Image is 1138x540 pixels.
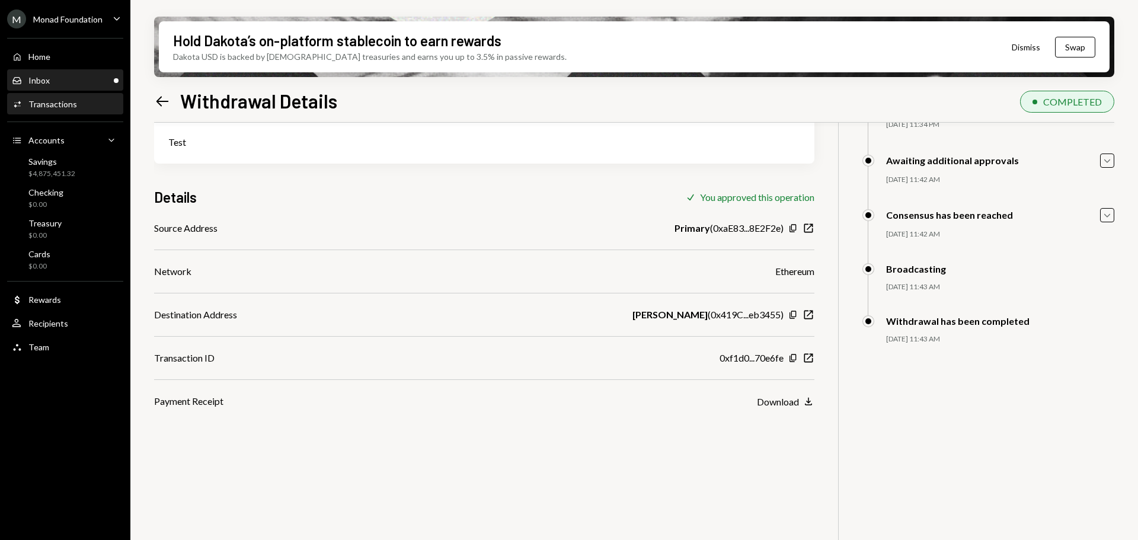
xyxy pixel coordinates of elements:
a: Checking$0.00 [7,184,123,212]
div: Download [757,396,799,407]
div: $0.00 [28,231,62,241]
div: ( 0xaE83...8E2F2e ) [675,221,784,235]
button: Dismiss [997,33,1055,61]
a: Cards$0.00 [7,245,123,274]
div: Team [28,342,49,352]
div: Broadcasting [886,263,946,274]
div: Awaiting additional approvals [886,155,1019,166]
div: M [7,9,26,28]
div: Home [28,52,50,62]
h3: Details [154,187,197,207]
div: Consensus has been reached [886,209,1013,221]
div: Destination Address [154,308,237,322]
div: Withdrawal has been completed [886,315,1030,327]
b: [PERSON_NAME] [632,308,708,322]
div: Transaction ID [154,351,215,365]
div: Dakota USD is backed by [DEMOGRAPHIC_DATA] treasuries and earns you up to 3.5% in passive rewards. [173,50,567,63]
div: [DATE] 11:42 AM [886,229,1114,239]
a: Treasury$0.00 [7,215,123,243]
a: Rewards [7,289,123,310]
div: [DATE] 11:43 AM [886,334,1114,344]
div: Payment Receipt [154,394,223,408]
div: Transactions [28,99,77,109]
h1: Withdrawal Details [180,89,337,113]
a: Team [7,336,123,357]
div: $0.00 [28,200,63,210]
div: ( 0x419C...eb3455 ) [632,308,784,322]
div: Checking [28,187,63,197]
div: Test [168,135,800,149]
div: Inbox [28,75,50,85]
div: COMPLETED [1043,96,1102,107]
div: Savings [28,156,75,167]
div: 0xf1d0...70e6fe [720,351,784,365]
div: Network [154,264,191,279]
div: Accounts [28,135,65,145]
a: Inbox [7,69,123,91]
button: Download [757,395,814,408]
a: Recipients [7,312,123,334]
div: Cards [28,249,50,259]
div: [DATE] 11:42 AM [886,175,1114,185]
div: Source Address [154,221,218,235]
div: [DATE] 11:34 PM [886,120,1114,130]
div: $0.00 [28,261,50,271]
a: Home [7,46,123,67]
a: Savings$4,875,451.32 [7,153,123,181]
div: Recipients [28,318,68,328]
button: Swap [1055,37,1095,57]
div: Rewards [28,295,61,305]
a: Accounts [7,129,123,151]
div: You approved this operation [700,191,814,203]
div: [DATE] 11:43 AM [886,282,1114,292]
b: Primary [675,221,710,235]
div: Monad Foundation [33,14,103,24]
div: Treasury [28,218,62,228]
div: Ethereum [775,264,814,279]
div: $4,875,451.32 [28,169,75,179]
div: Hold Dakota’s on-platform stablecoin to earn rewards [173,31,501,50]
a: Transactions [7,93,123,114]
